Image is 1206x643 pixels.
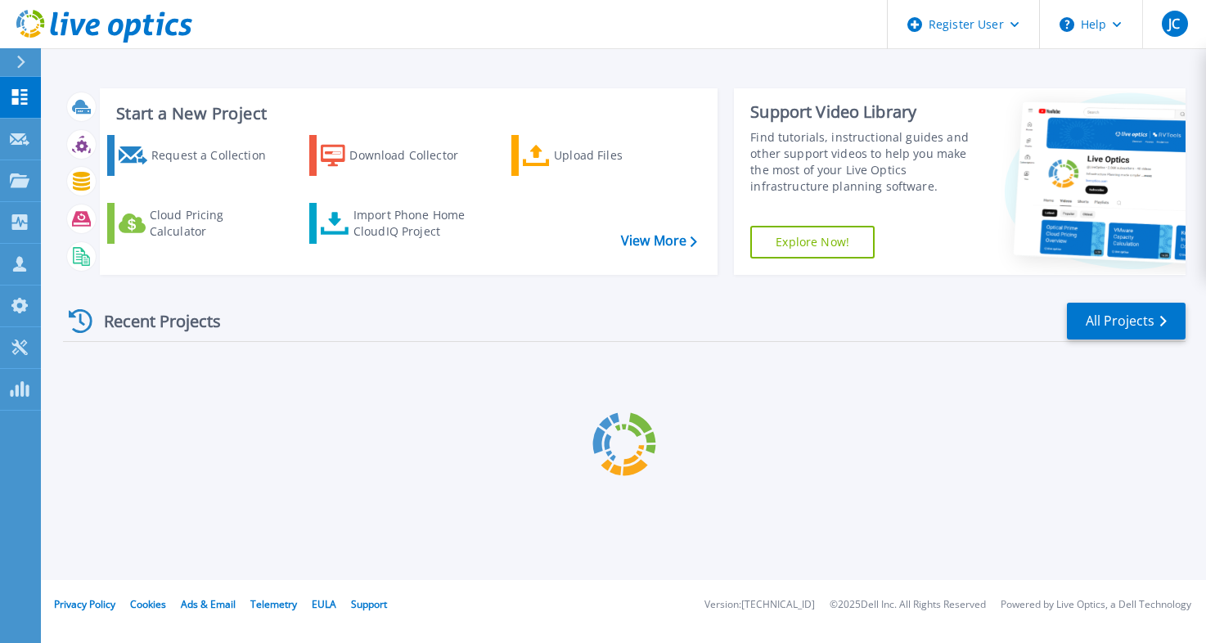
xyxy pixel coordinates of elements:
h3: Start a New Project [116,105,696,123]
div: Recent Projects [63,301,243,341]
a: Cloud Pricing Calculator [107,203,275,244]
a: Support [351,597,387,611]
div: Request a Collection [151,139,271,172]
a: All Projects [1067,303,1186,339]
a: Cookies [130,597,166,611]
a: Ads & Email [181,597,236,611]
div: Cloud Pricing Calculator [150,207,271,240]
a: Telemetry [250,597,297,611]
a: Explore Now! [750,226,875,259]
li: Powered by Live Optics, a Dell Technology [1001,600,1191,610]
span: JC [1168,17,1180,30]
li: Version: [TECHNICAL_ID] [704,600,815,610]
a: Privacy Policy [54,597,115,611]
div: Find tutorials, instructional guides and other support videos to help you make the most of your L... [750,129,976,195]
div: Download Collector [349,139,473,172]
a: Download Collector [309,135,477,176]
a: Upload Files [511,135,679,176]
div: Support Video Library [750,101,976,123]
li: © 2025 Dell Inc. All Rights Reserved [830,600,986,610]
a: View More [621,233,697,249]
div: Upload Files [554,139,675,172]
div: Import Phone Home CloudIQ Project [353,207,481,240]
a: EULA [312,597,336,611]
a: Request a Collection [107,135,275,176]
